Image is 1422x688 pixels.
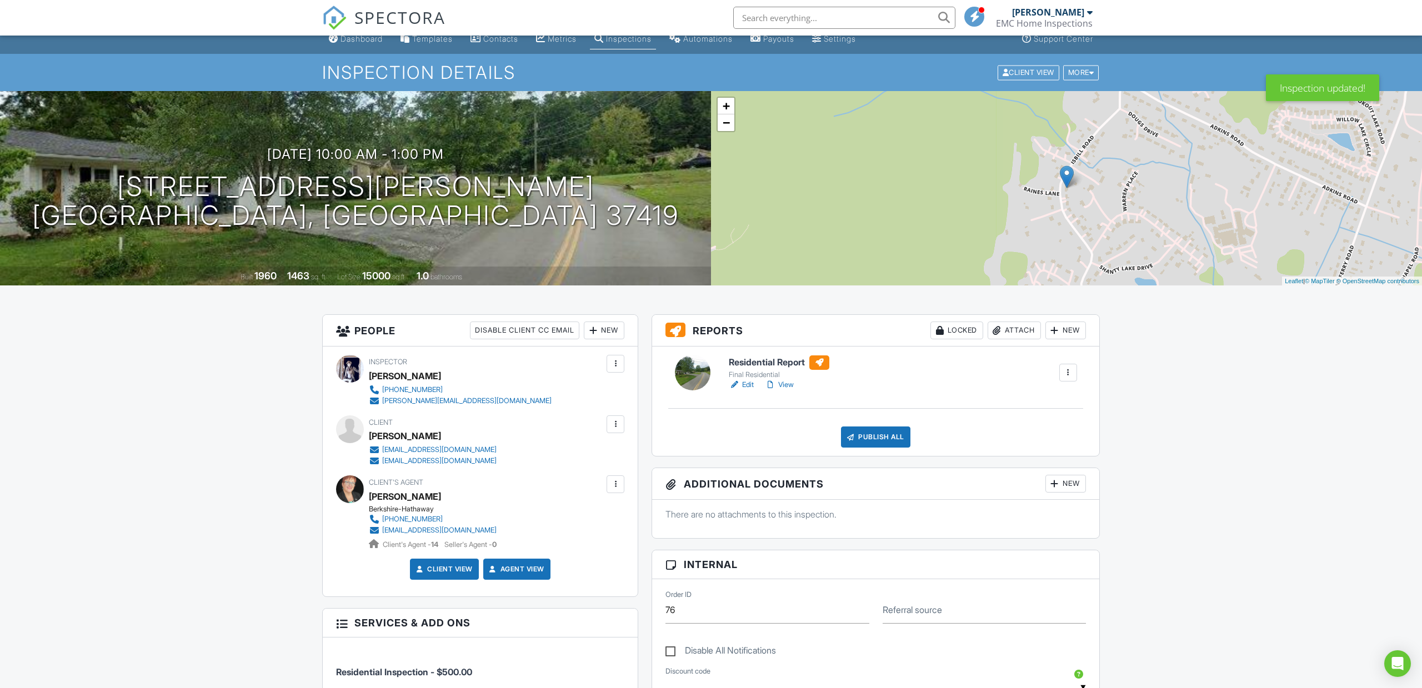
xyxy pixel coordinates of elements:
[466,29,523,49] a: Contacts
[729,355,829,380] a: Residential Report Final Residential
[718,114,734,131] a: Zoom out
[382,396,552,405] div: [PERSON_NAME][EMAIL_ADDRESS][DOMAIN_NAME]
[336,646,624,687] li: Service: Residential Inspection
[354,6,445,29] span: SPECTORA
[311,273,327,281] span: sq. ft.
[241,273,253,281] span: Built
[733,7,955,29] input: Search everything...
[369,418,393,426] span: Client
[483,34,518,43] div: Contacts
[683,34,733,43] div: Automations
[665,666,710,676] label: Discount code
[431,540,438,549] strong: 14
[1045,322,1086,339] div: New
[883,604,942,616] label: Referral source
[930,322,983,339] div: Locked
[1012,7,1084,18] div: [PERSON_NAME]
[430,273,462,281] span: bathrooms
[323,609,638,637] h3: Services & Add ons
[841,426,910,448] div: Publish All
[763,34,794,43] div: Payouts
[584,322,624,339] div: New
[369,444,497,455] a: [EMAIL_ADDRESS][DOMAIN_NAME]
[369,384,552,395] a: [PHONE_NUMBER]
[337,273,360,281] span: Lot Size
[1266,74,1379,101] div: Inspection updated!
[254,270,277,282] div: 1960
[765,379,794,390] a: View
[1063,65,1099,80] div: More
[487,564,544,575] a: Agent View
[665,29,737,49] a: Automations (Basic)
[1336,278,1419,284] a: © OpenStreetMap contributors
[382,515,443,524] div: [PHONE_NUMBER]
[369,514,497,525] a: [PHONE_NUMBER]
[1305,278,1335,284] a: © MapTiler
[665,508,1086,520] p: There are no attachments to this inspection.
[32,172,679,231] h1: [STREET_ADDRESS][PERSON_NAME] [GEOGRAPHIC_DATA], [GEOGRAPHIC_DATA] 37419
[548,34,577,43] div: Metrics
[369,478,423,486] span: Client's Agent
[1384,650,1411,677] div: Open Intercom Messenger
[652,315,1099,346] h3: Reports
[996,18,1093,29] div: EMC Home Inspections
[1018,29,1098,49] a: Support Center
[382,385,443,394] div: [PHONE_NUMBER]
[362,270,390,282] div: 15000
[665,590,692,600] label: Order ID
[369,488,441,505] a: [PERSON_NAME]
[369,368,441,384] div: [PERSON_NAME]
[492,540,497,549] strong: 0
[369,525,497,536] a: [EMAIL_ADDRESS][DOMAIN_NAME]
[997,68,1062,76] a: Client View
[287,270,309,282] div: 1463
[470,322,579,339] div: Disable Client CC Email
[606,34,652,43] div: Inspections
[267,147,444,162] h3: [DATE] 10:00 am - 1:00 pm
[665,645,776,659] label: Disable All Notifications
[414,564,473,575] a: Client View
[998,65,1059,80] div: Client View
[417,270,429,282] div: 1.0
[1034,34,1093,43] div: Support Center
[369,428,441,444] div: [PERSON_NAME]
[383,540,440,549] span: Client's Agent -
[729,355,829,370] h6: Residential Report
[323,315,638,346] h3: People
[369,358,407,366] span: Inspector
[382,445,497,454] div: [EMAIL_ADDRESS][DOMAIN_NAME]
[322,6,347,30] img: The Best Home Inspection Software - Spectora
[729,379,754,390] a: Edit
[336,666,472,677] span: Residential Inspection - $500.00
[808,29,860,49] a: Settings
[382,456,497,465] div: [EMAIL_ADDRESS][DOMAIN_NAME]
[322,63,1100,82] h1: Inspection Details
[824,34,856,43] div: Settings
[382,526,497,535] div: [EMAIL_ADDRESS][DOMAIN_NAME]
[652,468,1099,500] h3: Additional Documents
[444,540,497,549] span: Seller's Agent -
[652,550,1099,579] h3: Internal
[369,455,497,466] a: [EMAIL_ADDRESS][DOMAIN_NAME]
[746,29,799,49] a: Payouts
[718,98,734,114] a: Zoom in
[369,505,505,514] div: Berkshire-Hathaway
[729,370,829,379] div: Final Residential
[392,273,406,281] span: sq.ft.
[1285,278,1303,284] a: Leaflet
[322,15,445,38] a: SPECTORA
[1282,277,1422,286] div: |
[1045,475,1086,493] div: New
[590,29,656,49] a: Inspections
[532,29,581,49] a: Metrics
[369,395,552,406] a: [PERSON_NAME][EMAIL_ADDRESS][DOMAIN_NAME]
[988,322,1041,339] div: Attach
